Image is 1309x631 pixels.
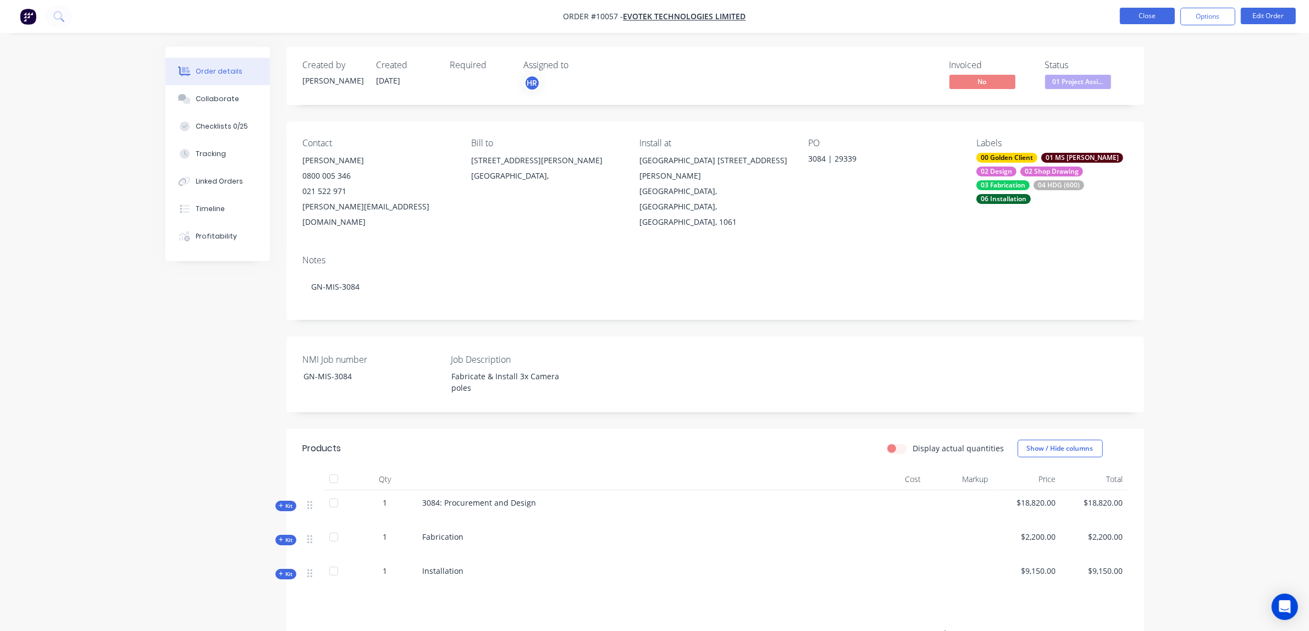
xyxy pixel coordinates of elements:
[443,368,580,396] div: Fabricate & Install 3x Camera poles
[639,153,790,230] div: [GEOGRAPHIC_DATA] [STREET_ADDRESS][PERSON_NAME][GEOGRAPHIC_DATA], [GEOGRAPHIC_DATA], [GEOGRAPHIC_...
[165,223,270,250] button: Profitability
[471,138,622,148] div: Bill to
[639,184,790,230] div: [GEOGRAPHIC_DATA], [GEOGRAPHIC_DATA], [GEOGRAPHIC_DATA], 1061
[279,570,293,578] span: Kit
[1020,167,1083,176] div: 02 Shop Drawing
[949,75,1015,88] span: No
[383,565,388,577] span: 1
[303,168,454,184] div: 0800 005 346
[165,85,270,113] button: Collaborate
[1060,468,1128,490] div: Total
[196,149,226,159] div: Tracking
[808,138,959,148] div: PO
[303,199,454,230] div: [PERSON_NAME][EMAIL_ADDRESS][DOMAIN_NAME]
[450,60,511,70] div: Required
[279,536,293,544] span: Kit
[1045,75,1111,91] button: 01 Project Assi...
[377,75,401,86] span: [DATE]
[808,153,946,168] div: 3084 | 29339
[303,153,454,168] div: [PERSON_NAME]
[858,468,926,490] div: Cost
[165,168,270,195] button: Linked Orders
[303,75,363,86] div: [PERSON_NAME]
[275,535,296,545] div: Kit
[303,60,363,70] div: Created by
[471,153,622,168] div: [STREET_ADDRESS][PERSON_NAME]
[997,565,1056,577] span: $9,150.00
[1045,60,1128,70] div: Status
[196,94,239,104] div: Collaborate
[303,270,1128,303] div: GN-MIS-3084
[303,138,454,148] div: Contact
[913,442,1004,454] label: Display actual quantities
[165,140,270,168] button: Tracking
[976,194,1031,204] div: 06 Installation
[1064,531,1123,543] span: $2,200.00
[303,442,341,455] div: Products
[303,353,440,366] label: NMI Job number
[303,153,454,230] div: [PERSON_NAME]0800 005 346021 522 971[PERSON_NAME][EMAIL_ADDRESS][DOMAIN_NAME]
[564,12,623,22] span: Order #10057 -
[623,12,746,22] a: Evotek Technologies Limited
[303,184,454,199] div: 021 522 971
[471,168,622,184] div: [GEOGRAPHIC_DATA],
[165,113,270,140] button: Checklists 0/25
[976,138,1127,148] div: Labels
[352,468,418,490] div: Qty
[295,368,432,384] div: GN-MIS-3084
[949,60,1032,70] div: Invoiced
[165,58,270,85] button: Order details
[196,67,242,76] div: Order details
[1272,594,1298,620] div: Open Intercom Messenger
[976,167,1017,176] div: 02 Design
[383,531,388,543] span: 1
[275,501,296,511] div: Kit
[196,204,225,214] div: Timeline
[423,497,537,508] span: 3084: Procurement and Design
[993,468,1061,490] div: Price
[1120,8,1175,24] button: Close
[524,60,634,70] div: Assigned to
[997,497,1056,508] span: $18,820.00
[377,60,437,70] div: Created
[639,138,790,148] div: Install at
[196,121,248,131] div: Checklists 0/25
[471,153,622,188] div: [STREET_ADDRESS][PERSON_NAME][GEOGRAPHIC_DATA],
[976,180,1030,190] div: 03 Fabrication
[1180,8,1235,25] button: Options
[925,468,993,490] div: Markup
[1041,153,1123,163] div: 01 MS [PERSON_NAME]
[423,566,464,576] span: Installation
[279,502,293,510] span: Kit
[639,153,790,184] div: [GEOGRAPHIC_DATA] [STREET_ADDRESS][PERSON_NAME]
[20,8,36,25] img: Factory
[165,195,270,223] button: Timeline
[423,532,464,542] span: Fabrication
[383,497,388,508] span: 1
[1064,497,1123,508] span: $18,820.00
[451,353,588,366] label: Job Description
[196,176,243,186] div: Linked Orders
[1241,8,1296,24] button: Edit Order
[303,255,1128,265] div: Notes
[196,231,237,241] div: Profitability
[997,531,1056,543] span: $2,200.00
[1045,75,1111,88] span: 01 Project Assi...
[1018,440,1103,457] button: Show / Hide columns
[524,75,540,91] button: HR
[275,569,296,579] div: Kit
[976,153,1037,163] div: 00 Golden Client
[1034,180,1084,190] div: 04 HDG (600)
[1064,565,1123,577] span: $9,150.00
